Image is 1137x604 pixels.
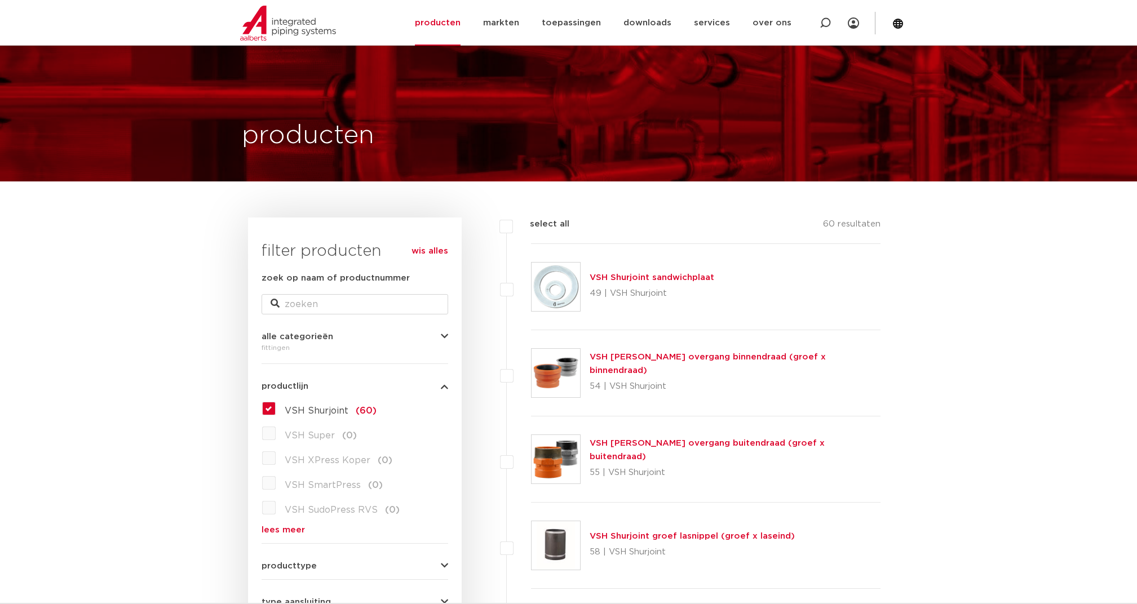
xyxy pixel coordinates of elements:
span: (0) [368,481,383,490]
img: Thumbnail for VSH Shurjoint sandwichplaat [532,263,580,311]
p: 60 resultaten [823,217,881,235]
p: 54 | VSH Shurjoint [590,377,881,396]
span: (0) [342,431,357,440]
span: VSH Shurjoint [285,406,348,415]
span: VSH SmartPress [285,481,361,490]
span: alle categorieën [262,332,333,341]
a: VSH Shurjoint sandwichplaat [590,273,714,282]
img: Thumbnail for VSH Shurjoint overgang buitendraad (groef x buitendraad) [532,435,580,483]
img: Thumbnail for VSH Shurjoint groef lasnippel (groef x laseind) [532,521,580,570]
div: fittingen [262,341,448,354]
button: producttype [262,562,448,570]
span: productlijn [262,382,308,390]
h1: producten [242,118,374,154]
a: lees meer [262,526,448,534]
label: zoek op naam of productnummer [262,272,410,285]
span: (60) [356,406,377,415]
p: 55 | VSH Shurjoint [590,464,881,482]
span: VSH SudoPress RVS [285,505,378,514]
span: (0) [378,456,392,465]
a: VSH Shurjoint groef lasnippel (groef x laseind) [590,532,795,540]
span: VSH Super [285,431,335,440]
a: wis alles [412,245,448,258]
img: Thumbnail for VSH Shurjoint overgang binnendraad (groef x binnendraad) [532,349,580,397]
a: VSH [PERSON_NAME] overgang buitendraad (groef x buitendraad) [590,439,825,461]
button: alle categorieën [262,332,448,341]
span: producttype [262,562,317,570]
span: (0) [385,505,400,514]
a: VSH [PERSON_NAME] overgang binnendraad (groef x binnendraad) [590,353,826,375]
span: VSH XPress Koper [285,456,370,465]
h3: filter producten [262,240,448,263]
p: 49 | VSH Shurjoint [590,285,714,303]
p: 58 | VSH Shurjoint [590,543,795,561]
label: select all [513,217,569,231]
input: zoeken [262,294,448,314]
button: productlijn [262,382,448,390]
